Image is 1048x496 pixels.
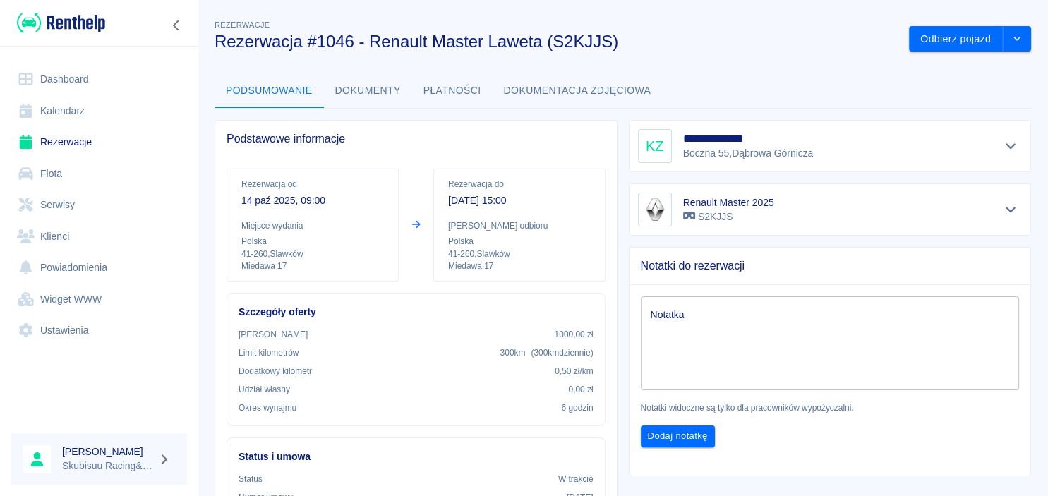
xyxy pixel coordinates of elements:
[215,20,270,29] span: Rezerwacje
[241,219,384,232] p: Miejsce wydania
[531,348,593,358] span: ( 300 km dziennie )
[448,193,591,208] p: [DATE] 15:00
[11,252,187,284] a: Powiadomienia
[241,260,384,272] p: Miedawa 17
[215,74,324,108] button: Podsumowanie
[641,259,1020,273] span: Notatki do rezerwacji
[17,11,105,35] img: Renthelp logo
[683,210,774,224] p: S2KJJS
[568,383,593,396] p: 0,00 zł
[239,449,594,464] h6: Status i umowa
[239,401,296,414] p: Okres wynajmu
[227,132,606,146] span: Podstawowe informacje
[239,473,263,485] p: Status
[999,200,1023,219] button: Pokaż szczegóły
[412,74,493,108] button: Płatności
[909,26,1003,52] button: Odbierz pojazd
[11,63,187,95] a: Dashboard
[683,195,774,210] h6: Renault Master 2025
[448,248,591,260] p: 41-260 , Slawków
[1003,26,1031,52] button: drop-down
[641,401,1020,414] p: Notatki widoczne są tylko dla pracowników wypożyczalni.
[448,178,591,190] p: Rezerwacja do
[239,365,312,377] p: Dodatkowy kilometr
[683,146,816,161] p: Boczna 55 , Dąbrowa Górnicza
[11,11,105,35] a: Renthelp logo
[555,365,593,377] p: 0,50 zł /km
[561,401,593,414] p: 6 godzin
[11,189,187,221] a: Serwisy
[215,32,898,52] h3: Rezerwacja #1046 - Renault Master Laweta (S2KJJS)
[638,129,672,163] div: KZ
[241,248,384,260] p: 41-260 , Slawków
[239,346,299,359] p: Limit kilometrów
[11,221,187,253] a: Klienci
[239,328,308,341] p: [PERSON_NAME]
[11,158,187,190] a: Flota
[239,383,290,396] p: Udział własny
[558,473,594,485] p: W trakcie
[62,444,152,459] h6: [PERSON_NAME]
[555,328,594,341] p: 1000,00 zł
[62,459,152,473] p: Skubisuu Racing&Rent
[999,136,1023,156] button: Pokaż szczegóły
[493,74,663,108] button: Dokumentacja zdjęciowa
[641,195,669,224] img: Image
[641,425,715,447] button: Dodaj notatkę
[324,74,412,108] button: Dokumenty
[500,346,594,359] p: 300 km
[241,235,384,248] p: Polska
[239,305,594,320] h6: Szczegóły oferty
[11,126,187,158] a: Rezerwacje
[241,178,384,190] p: Rezerwacja od
[11,315,187,346] a: Ustawienia
[11,284,187,315] a: Widget WWW
[448,219,591,232] p: [PERSON_NAME] odbioru
[11,95,187,127] a: Kalendarz
[448,235,591,248] p: Polska
[241,193,384,208] p: 14 paź 2025, 09:00
[448,260,591,272] p: Miedawa 17
[166,16,187,35] button: Zwiń nawigację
